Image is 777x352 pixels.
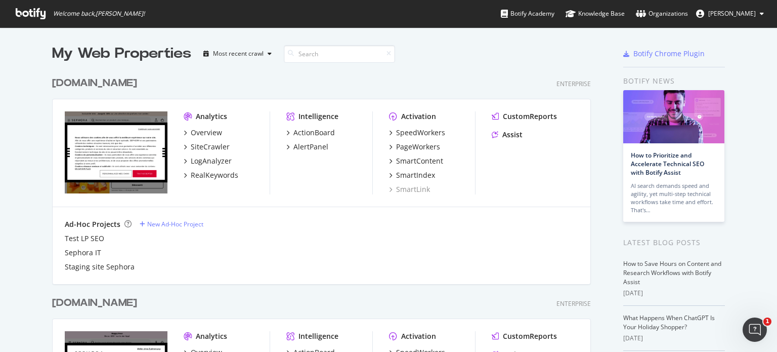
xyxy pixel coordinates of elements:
div: AI search demands speed and agility, yet multi-step technical workflows take time and effort. Tha... [631,182,717,214]
span: 1 [763,318,771,326]
a: ActionBoard [286,128,335,138]
div: Latest Blog Posts [623,237,725,248]
div: CustomReports [503,331,557,341]
a: CustomReports [492,331,557,341]
div: Activation [401,111,436,122]
div: RealKeywords [191,170,238,180]
div: Organizations [636,9,688,19]
div: [DOMAIN_NAME] [52,296,137,310]
div: Analytics [196,111,227,122]
div: [DATE] [623,289,725,298]
div: SmartIndex [396,170,435,180]
a: How to Prioritize and Accelerate Technical SEO with Botify Assist [631,151,704,177]
div: Enterprise [556,80,591,88]
div: Botify Academy [501,9,554,19]
div: Analytics [196,331,227,341]
button: [PERSON_NAME] [688,6,772,22]
div: CustomReports [503,111,557,122]
div: [DATE] [623,334,725,343]
div: LogAnalyzer [191,156,232,166]
a: Test LP SEO [65,233,104,244]
img: www.sephora.fr [65,111,167,193]
a: SmartIndex [389,170,435,180]
div: Activation [401,331,436,341]
a: New Ad-Hoc Project [140,220,203,228]
div: ActionBoard [293,128,335,138]
a: CustomReports [492,111,557,122]
div: Enterprise [556,299,591,308]
span: PIERRE CINQFRAIX [708,9,756,18]
a: SmartContent [389,156,443,166]
div: [DOMAIN_NAME] [52,76,137,91]
div: SmartContent [396,156,443,166]
div: Ad-Hoc Projects [65,219,120,229]
div: Botify news [623,75,725,87]
div: PageWorkers [396,142,440,152]
div: SpeedWorkers [396,128,445,138]
div: New Ad-Hoc Project [147,220,203,228]
a: PageWorkers [389,142,440,152]
div: Assist [502,130,523,140]
input: Search [284,45,395,63]
a: Staging site Sephora [65,262,135,272]
a: LogAnalyzer [184,156,232,166]
a: Overview [184,128,222,138]
a: RealKeywords [184,170,238,180]
a: What Happens When ChatGPT Is Your Holiday Shopper? [623,314,715,331]
a: Sephora IT [65,248,101,258]
div: Most recent crawl [213,51,264,57]
button: Most recent crawl [199,46,276,62]
span: Welcome back, [PERSON_NAME] ! [53,10,145,18]
a: Botify Chrome Plugin [623,49,705,59]
a: AlertPanel [286,142,328,152]
a: [DOMAIN_NAME] [52,76,141,91]
iframe: Intercom live chat [743,318,767,342]
a: Assist [492,130,523,140]
div: Intelligence [298,331,338,341]
div: Botify Chrome Plugin [633,49,705,59]
div: My Web Properties [52,44,191,64]
div: Intelligence [298,111,338,122]
div: AlertPanel [293,142,328,152]
a: SiteCrawler [184,142,230,152]
div: SiteCrawler [191,142,230,152]
div: Knowledge Base [566,9,625,19]
a: SmartLink [389,184,430,194]
a: [DOMAIN_NAME] [52,296,141,310]
div: Overview [191,128,222,138]
a: How to Save Hours on Content and Research Workflows with Botify Assist [623,259,721,286]
img: How to Prioritize and Accelerate Technical SEO with Botify Assist [623,90,724,143]
a: SpeedWorkers [389,128,445,138]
